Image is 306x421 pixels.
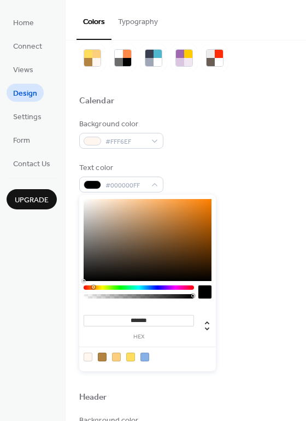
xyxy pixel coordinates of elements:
button: Upgrade [7,189,57,209]
span: Settings [13,112,42,123]
span: #000000FF [105,180,146,191]
span: #FFF6EF [105,136,146,148]
div: rgb(255, 222, 95) [126,353,135,361]
a: Connect [7,37,49,55]
div: rgb(255, 246, 239) [84,353,92,361]
label: hex [84,334,194,340]
span: Upgrade [15,195,49,206]
div: Text color [79,162,161,174]
div: rgb(252, 207, 126) [112,353,121,361]
span: Contact Us [13,159,50,170]
div: Background color [79,119,161,130]
span: Form [13,135,30,147]
a: Settings [7,107,48,125]
div: rgb(135, 176, 230) [140,353,149,361]
a: Views [7,60,40,78]
a: Home [7,13,40,31]
a: Form [7,131,37,149]
a: Contact Us [7,154,57,172]
div: rgb(179, 132, 65) [98,353,107,361]
span: Views [13,65,33,76]
a: Design [7,84,44,102]
span: Home [13,17,34,29]
span: Connect [13,41,42,52]
span: Design [13,88,37,100]
div: Header [79,392,107,404]
div: Calendar [79,96,114,107]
